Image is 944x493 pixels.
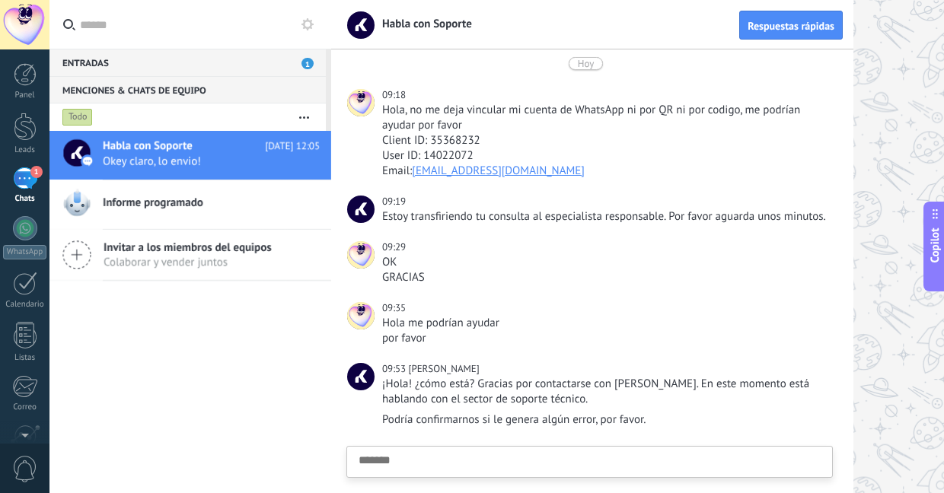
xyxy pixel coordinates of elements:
div: GRACIAS [382,270,830,285]
div: ¡Hola! ¿cómo está? Gracias por contactarse con [PERSON_NAME]. En este momento está hablando con e... [382,377,830,407]
div: OK [382,255,830,270]
a: Habla con Soporte [DATE] 12:05 Okey claro, lo envio! [49,131,331,180]
div: Leads [3,145,47,155]
button: Más [288,103,321,131]
div: Chats [3,194,47,204]
span: Marvin Ramírez [347,302,375,329]
div: Hola me podrían ayudar [382,316,830,331]
div: Listas [3,353,47,363]
button: Respuestas rápidas [739,11,843,40]
div: Podría confirmarnos si le genera algún error, por favor. [382,412,830,428]
span: Jarcy M [408,362,479,375]
span: [DATE] 12:05 [265,138,320,154]
div: 09:35 [382,301,408,316]
div: Hola, no me deja vincular mi cuenta de WhatsApp ni por QR ni por codigo, me podrían ayudar por favor [382,103,830,133]
span: Marvin Ramírez [347,89,375,116]
div: 09:29 [382,240,408,255]
a: [EMAIL_ADDRESS][DOMAIN_NAME] [412,164,585,178]
div: Client ID: 35368232 [382,133,830,148]
div: User ID: 14022072 [382,148,830,164]
span: Jarcy M [347,363,375,390]
div: Menciones & Chats de equipo [49,76,326,103]
span: Respuestas rápidas [748,21,834,31]
div: 09:53 [382,361,408,377]
span: Okey claro, lo envio! [103,154,291,169]
div: 09:19 [382,194,408,209]
span: Marvin Ramírez [347,241,375,269]
span: Habla con Soporte [347,196,375,223]
span: Copilot [927,228,942,263]
div: por favor [382,331,830,346]
span: Invitar a los miembros del equipos [104,240,272,255]
span: 1 [301,58,314,69]
div: Calendario [3,300,47,310]
span: Colaborar y vender juntos [104,255,272,269]
span: Informe programado [103,196,203,211]
span: Habla con Soporte [373,17,472,31]
a: Informe programado [49,180,331,229]
div: Estoy transfiriendo tu consulta al especialista responsable. Por favor aguarda unos minutos. [382,209,830,224]
div: 09:18 [382,87,408,103]
span: 1 [30,166,43,178]
span: Habla con Soporte [103,138,193,154]
div: Correo [3,402,47,412]
div: Panel [3,91,47,100]
div: Todo [62,108,93,126]
div: Entradas [49,49,326,76]
div: WhatsApp [3,245,46,259]
div: Email: [382,164,830,179]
